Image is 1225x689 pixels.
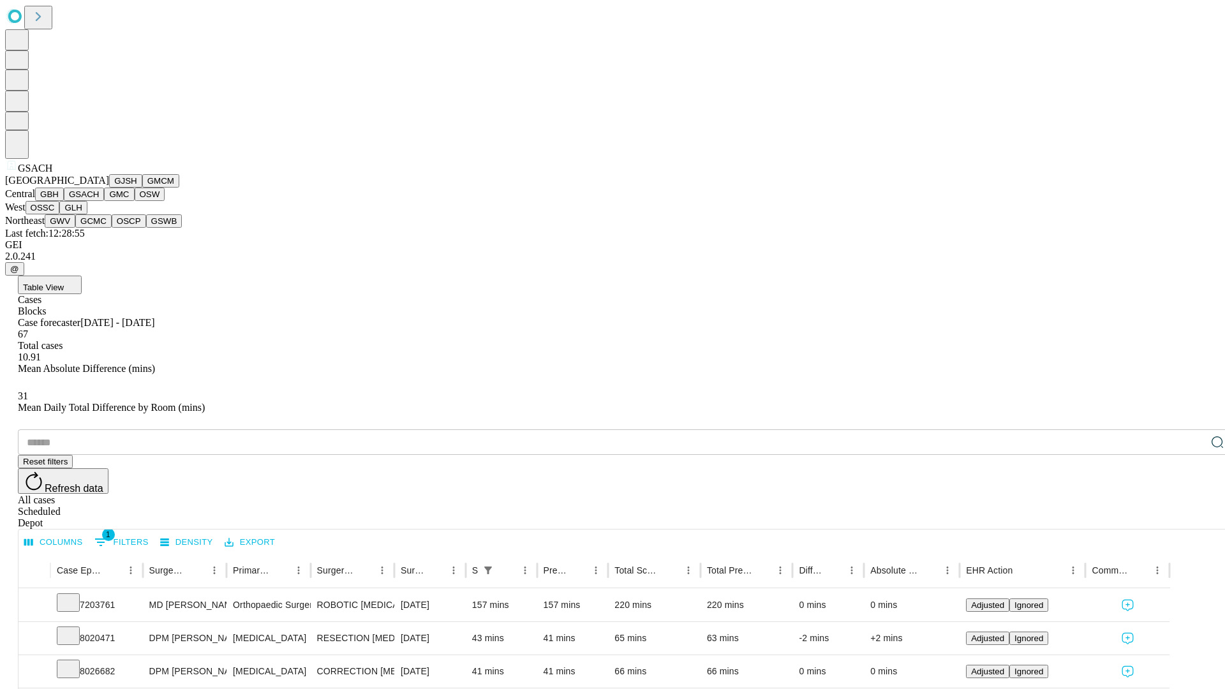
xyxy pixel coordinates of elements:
[57,565,103,575] div: Case Epic Id
[23,457,68,466] span: Reset filters
[1064,561,1082,579] button: Menu
[149,565,186,575] div: Surgeon Name
[1014,667,1043,676] span: Ignored
[26,201,60,214] button: OSSC
[472,622,531,655] div: 43 mins
[18,317,80,328] span: Case forecaster
[966,665,1009,678] button: Adjusted
[57,622,137,655] div: 8020471
[707,655,787,688] div: 66 mins
[45,483,103,494] span: Refresh data
[317,655,388,688] div: CORRECTION [MEDICAL_DATA], [MEDICAL_DATA] [MEDICAL_DATA]
[23,283,64,292] span: Table View
[135,188,165,201] button: OSW
[771,561,789,579] button: Menu
[157,533,216,552] button: Density
[569,561,587,579] button: Sort
[104,561,122,579] button: Sort
[18,402,205,413] span: Mean Daily Total Difference by Room (mins)
[5,251,1220,262] div: 2.0.241
[1009,665,1048,678] button: Ignored
[233,655,304,688] div: [MEDICAL_DATA]
[799,589,857,621] div: 0 mins
[104,188,134,201] button: GMC
[80,317,154,328] span: [DATE] - [DATE]
[1009,632,1048,645] button: Ignored
[544,589,602,621] div: 157 mins
[870,622,953,655] div: +2 mins
[21,533,86,552] button: Select columns
[614,622,694,655] div: 65 mins
[614,565,660,575] div: Total Scheduled Duration
[472,565,478,575] div: Scheduled In Room Duration
[870,655,953,688] div: 0 mins
[479,561,497,579] button: Show filters
[971,633,1004,643] span: Adjusted
[142,174,179,188] button: GMCM
[18,329,28,339] span: 67
[544,565,568,575] div: Predicted In Room Duration
[373,561,391,579] button: Menu
[843,561,861,579] button: Menu
[870,589,953,621] div: 0 mins
[59,201,87,214] button: GLH
[25,628,44,650] button: Expand
[10,264,19,274] span: @
[799,655,857,688] div: 0 mins
[122,561,140,579] button: Menu
[233,589,304,621] div: Orthopaedic Surgery
[614,589,694,621] div: 220 mins
[317,589,388,621] div: ROBOTIC [MEDICAL_DATA] KNEE TOTAL
[1014,561,1032,579] button: Sort
[5,262,24,276] button: @
[149,655,220,688] div: DPM [PERSON_NAME] [PERSON_NAME]
[317,565,354,575] div: Surgery Name
[149,589,220,621] div: MD [PERSON_NAME]
[18,455,73,468] button: Reset filters
[707,589,787,621] div: 220 mins
[221,533,278,552] button: Export
[233,622,304,655] div: [MEDICAL_DATA]
[1131,561,1148,579] button: Sort
[18,390,28,401] span: 31
[75,214,112,228] button: GCMC
[1014,600,1043,610] span: Ignored
[290,561,308,579] button: Menu
[112,214,146,228] button: OSCP
[707,565,753,575] div: Total Predicted Duration
[317,622,388,655] div: RESECTION [MEDICAL_DATA] DISTAL END OF PHALANX TOE
[401,565,426,575] div: Surgery Date
[516,561,534,579] button: Menu
[57,589,137,621] div: 7203761
[5,202,26,212] span: West
[870,565,919,575] div: Absolute Difference
[91,532,152,552] button: Show filters
[662,561,679,579] button: Sort
[614,655,694,688] div: 66 mins
[445,561,463,579] button: Menu
[754,561,771,579] button: Sort
[498,561,516,579] button: Sort
[25,661,44,683] button: Expand
[18,340,63,351] span: Total cases
[188,561,205,579] button: Sort
[825,561,843,579] button: Sort
[64,188,104,201] button: GSACH
[18,468,108,494] button: Refresh data
[1014,633,1043,643] span: Ignored
[233,565,270,575] div: Primary Service
[272,561,290,579] button: Sort
[544,622,602,655] div: 41 mins
[57,655,137,688] div: 8026682
[472,655,531,688] div: 41 mins
[679,561,697,579] button: Menu
[966,598,1009,612] button: Adjusted
[205,561,223,579] button: Menu
[149,622,220,655] div: DPM [PERSON_NAME] [PERSON_NAME]
[587,561,605,579] button: Menu
[35,188,64,201] button: GBH
[472,589,531,621] div: 157 mins
[921,561,939,579] button: Sort
[401,589,459,621] div: [DATE]
[1148,561,1166,579] button: Menu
